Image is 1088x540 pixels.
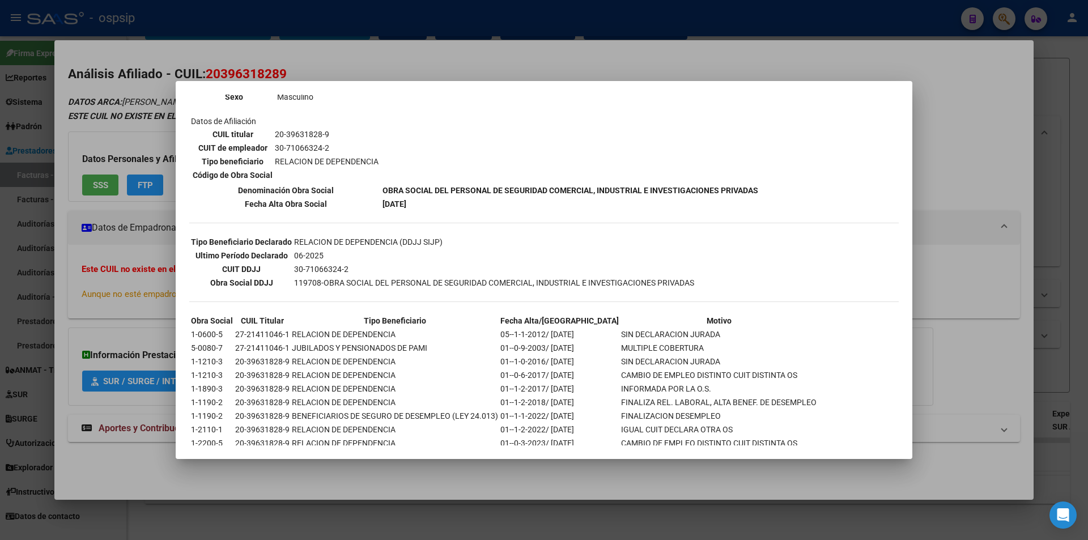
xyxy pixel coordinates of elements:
[500,396,619,409] td: 01--1-2-2018/ [DATE]
[294,277,695,289] td: 119708-OBRA SOCIAL DEL PERSONAL DE SEGURIDAD COMERCIAL, INDUSTRIAL E INVESTIGACIONES PRIVADAS
[235,382,290,395] td: 20-39631828-9
[190,314,233,327] th: Obra Social
[190,263,292,275] th: CUIT DDJJ
[291,342,499,354] td: JUBILADOS Y PENSIONADOS DE PAMI
[620,314,817,327] th: Motivo
[291,410,499,422] td: BENEFICIARIOS DE SEGURO DE DESEMPLEO (LEY 24.013)
[291,314,499,327] th: Tipo Beneficiario
[294,249,695,262] td: 06-2025
[190,328,233,341] td: 1-0600-5
[620,342,817,354] td: MULTIPLE COBERTURA
[620,423,817,436] td: IGUAL CUIT DECLARA OTRA OS
[500,410,619,422] td: 01--1-1-2022/ [DATE]
[190,342,233,354] td: 5-0080-7
[500,328,619,341] td: 05--1-1-2012/ [DATE]
[620,396,817,409] td: FINALIZA REL. LABORAL, ALTA BENEF. DE DESEMPLEO
[274,142,379,154] td: 30-71066324-2
[620,382,817,395] td: INFORMADA POR LA O.S.
[620,355,817,368] td: SIN DECLARACION JURADA
[235,396,290,409] td: 20-39631828-9
[291,396,499,409] td: RELACION DE DEPENDENCIA
[1049,501,1077,529] div: Open Intercom Messenger
[235,314,290,327] th: CUIL Titular
[192,142,273,154] th: CUIT de empleador
[291,382,499,395] td: RELACION DE DEPENDENCIA
[235,369,290,381] td: 20-39631828-9
[235,423,290,436] td: 20-39631828-9
[291,423,499,436] td: RELACION DE DEPENDENCIA
[291,437,499,449] td: RELACION DE DEPENDENCIA
[235,437,290,449] td: 20-39631828-9
[500,342,619,354] td: 01--0-9-2003/ [DATE]
[500,314,619,327] th: Fecha Alta/[GEOGRAPHIC_DATA]
[190,410,233,422] td: 1-1190-2
[620,437,817,449] td: CAMBIO DE EMPLEO DISTINTO CUIT DISTINTA OS
[190,423,233,436] td: 1-2110-1
[620,328,817,341] td: SIN DECLARACION JURADA
[620,369,817,381] td: CAMBIO DE EMPLEO DISTINTO CUIT DISTINTA OS
[500,369,619,381] td: 01--0-6-2017/ [DATE]
[382,186,758,195] b: OBRA SOCIAL DEL PERSONAL DE SEGURIDAD COMERCIAL, INDUSTRIAL E INVESTIGACIONES PRIVADAS
[190,236,292,248] th: Tipo Beneficiario Declarado
[235,355,290,368] td: 20-39631828-9
[620,410,817,422] td: FINALIZACION DESEMPLEO
[190,249,292,262] th: Ultimo Período Declarado
[291,369,499,381] td: RELACION DE DEPENDENCIA
[192,169,273,181] th: Código de Obra Social
[294,263,695,275] td: 30-71066324-2
[291,355,499,368] td: RELACION DE DEPENDENCIA
[190,382,233,395] td: 1-1890-3
[235,328,290,341] td: 27-21411046-1
[277,91,351,103] td: Masculino
[190,437,233,449] td: 1-2200-5
[294,236,695,248] td: RELACION DE DEPENDENCIA (DDJJ SIJP)
[190,184,381,197] th: Denominación Obra Social
[500,437,619,449] td: 01--0-3-2023/ [DATE]
[190,396,233,409] td: 1-1190-2
[382,199,406,209] b: [DATE]
[500,355,619,368] td: 01--1-0-2016/ [DATE]
[192,128,273,141] th: CUIL titular
[235,410,290,422] td: 20-39631828-9
[192,91,275,103] th: Sexo
[274,128,379,141] td: 20-39631828-9
[500,382,619,395] td: 01--1-2-2017/ [DATE]
[190,198,381,210] th: Fecha Alta Obra Social
[235,342,290,354] td: 27-21411046-1
[500,423,619,436] td: 01--1-2-2022/ [DATE]
[190,369,233,381] td: 1-1210-3
[291,328,499,341] td: RELACION DE DEPENDENCIA
[192,155,273,168] th: Tipo beneficiario
[274,155,379,168] td: RELACION DE DEPENDENCIA
[190,277,292,289] th: Obra Social DDJJ
[190,355,233,368] td: 1-1210-3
